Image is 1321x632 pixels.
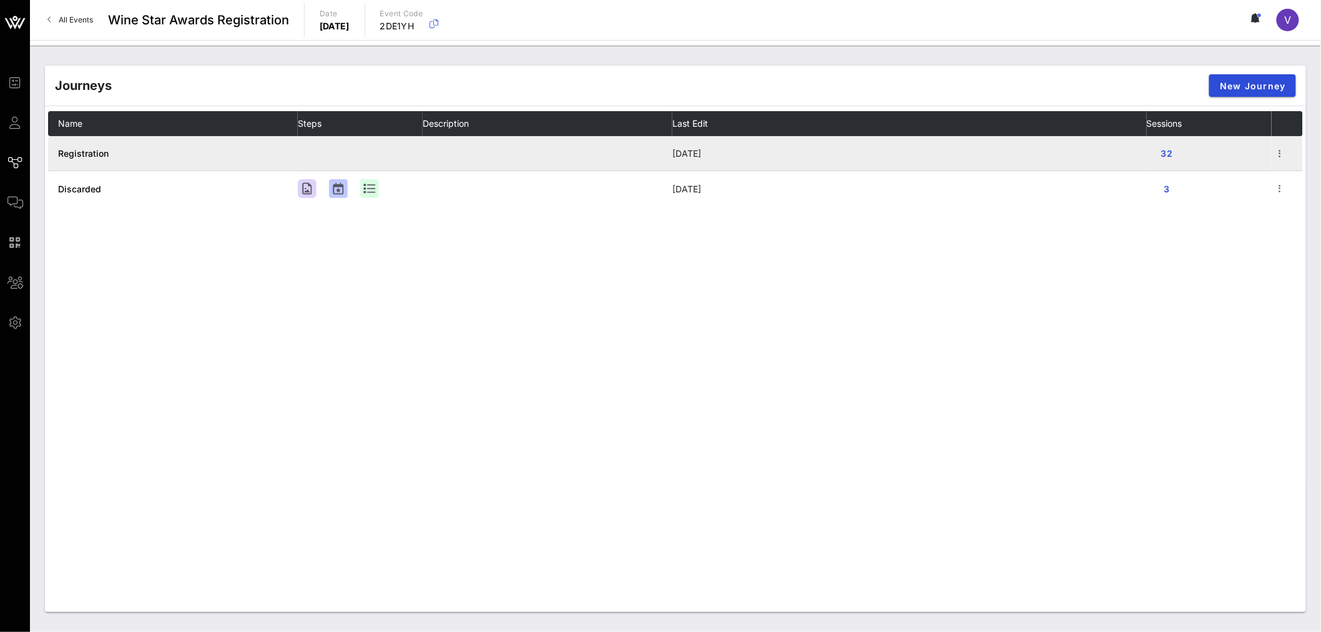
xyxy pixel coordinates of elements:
span: Description [423,118,469,129]
p: 2DE1YH [380,20,423,32]
div: V [1277,9,1299,31]
span: 3 [1157,184,1177,194]
span: Sessions [1147,118,1182,129]
p: Date [320,7,350,20]
th: Name: Not sorted. Activate to sort ascending. [48,111,298,136]
a: Discarded [58,184,101,194]
div: Journeys [55,76,112,95]
button: New Journey [1209,74,1296,97]
span: Wine Star Awards Registration [108,11,289,29]
th: Description: Not sorted. Activate to sort ascending. [423,111,672,136]
button: 32 [1147,142,1187,165]
span: Last Edit [672,118,708,129]
span: V [1285,14,1292,26]
a: Registration [58,148,109,159]
th: Last Edit: Not sorted. Activate to sort ascending. [672,111,1147,136]
span: Name [58,118,82,129]
a: All Events [40,10,101,30]
p: Event Code [380,7,423,20]
th: Sessions: Not sorted. Activate to sort ascending. [1147,111,1272,136]
p: [DATE] [320,20,350,32]
span: [DATE] [672,148,701,159]
span: Steps [298,118,322,129]
span: 32 [1157,148,1177,159]
span: [DATE] [672,184,701,194]
th: Steps [298,111,423,136]
span: All Events [59,15,93,24]
button: 3 [1147,177,1187,200]
span: New Journey [1219,81,1286,91]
